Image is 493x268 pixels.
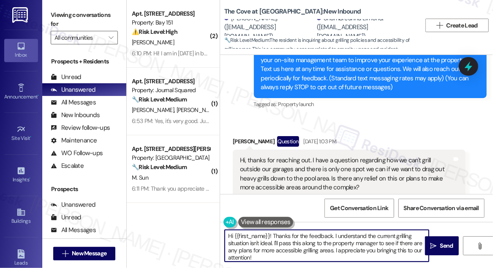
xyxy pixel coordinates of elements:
[51,226,96,235] div: All Messages
[51,123,110,132] div: Review follow-ups
[132,117,352,125] div: 6:53 PM: Yes, it's very good. Just wondering where can I book the elevator for moving out ?
[477,243,483,249] i: 
[132,106,177,114] span: [PERSON_NAME]
[51,98,96,107] div: All Messages
[38,93,39,98] span: •
[398,199,485,218] button: Share Conversation via email
[53,247,116,260] button: New Message
[254,98,487,110] div: Tagged as:
[440,241,453,250] span: Send
[132,38,174,46] span: [PERSON_NAME]
[51,73,81,82] div: Unread
[330,204,388,213] span: Get Conversation Link
[29,175,30,181] span: •
[132,163,187,171] strong: 🔧 Risk Level: Medium
[4,122,38,145] a: Site Visit •
[132,153,210,162] div: Property: [GEOGRAPHIC_DATA]
[62,250,68,257] i: 
[224,7,361,16] b: The Cove at [GEOGRAPHIC_DATA]: New Inbound
[4,205,38,228] a: Buildings
[12,7,30,23] img: ResiDesk Logo
[436,22,443,29] i: 
[42,185,126,194] div: Prospects
[51,213,81,222] div: Unread
[301,137,336,146] div: [DATE] 1:03 PM
[109,34,113,41] i: 
[324,199,394,218] button: Get Conversation Link
[51,85,95,94] div: Unanswered
[132,28,177,36] strong: ⚠️ Risk Level: High
[72,249,106,258] span: New Message
[54,31,104,44] input: All communities
[225,230,429,262] textarea: Hi {{first_name}}! Thanks for the feedback. I understand the current grilling situation isn't ide...
[51,111,100,120] div: New Inbounds
[51,149,103,158] div: WO Follow-ups
[278,101,313,108] span: Property launch
[177,106,219,114] span: [PERSON_NAME]
[132,145,210,153] div: Apt. [STREET_ADDRESS][PERSON_NAME]
[317,14,415,41] div: Shambreanna Limond. ([EMAIL_ADDRESS][DOMAIN_NAME])
[51,136,97,145] div: Maintenance
[51,161,84,170] div: Escalate
[51,8,118,31] label: Viewing conversations for
[277,136,300,147] div: Question
[132,9,210,18] div: Apt. [STREET_ADDRESS]
[233,136,466,150] div: [PERSON_NAME]
[42,57,126,66] div: Prospects + Residents
[447,21,478,30] span: Create Lead
[224,37,269,44] strong: 🔧 Risk Level: Medium
[132,86,210,95] div: Property: Journal Squared
[224,36,421,63] span: : The resident is inquiring about grilling policies and accessibility of grilling areas. This is ...
[425,236,459,255] button: Send
[51,200,95,209] div: Unanswered
[132,77,210,86] div: Apt. [STREET_ADDRESS]
[132,18,210,27] div: Property: Bay 151
[430,243,436,249] i: 
[132,174,148,181] span: M. Sun
[261,38,473,92] div: Hi [PERSON_NAME] and [PERSON_NAME], I'm on the new offsite Resident Support Team for The Cove at ...
[30,134,32,140] span: •
[425,19,489,32] button: Create Lead
[404,204,479,213] span: Share Conversation via email
[132,96,187,103] strong: 🔧 Risk Level: Medium
[4,164,38,186] a: Insights •
[224,14,315,41] div: [PERSON_NAME]. ([EMAIL_ADDRESS][DOMAIN_NAME])
[4,39,38,62] a: Inbox
[240,156,452,192] div: Hi, thanks for reaching out. I have a question regarding how we can't grill outside our garages a...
